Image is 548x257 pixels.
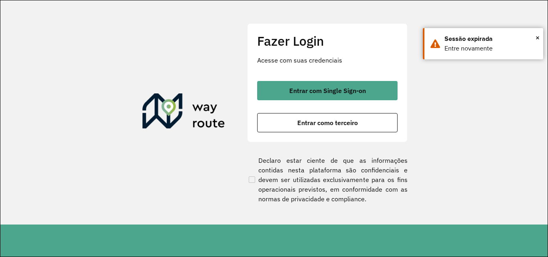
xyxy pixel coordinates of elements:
[297,119,358,126] span: Entrar como terceiro
[289,87,366,94] span: Entrar com Single Sign-on
[257,113,398,132] button: button
[257,55,398,65] p: Acesse com suas credenciais
[142,93,225,132] img: Roteirizador AmbevTech
[257,33,398,49] h2: Fazer Login
[247,156,408,204] label: Declaro estar ciente de que as informações contidas nesta plataforma são confidenciais e devem se...
[257,81,398,100] button: button
[536,32,540,44] span: ×
[536,32,540,44] button: Close
[444,44,537,53] div: Entre novamente
[444,34,537,44] div: Sessão expirada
